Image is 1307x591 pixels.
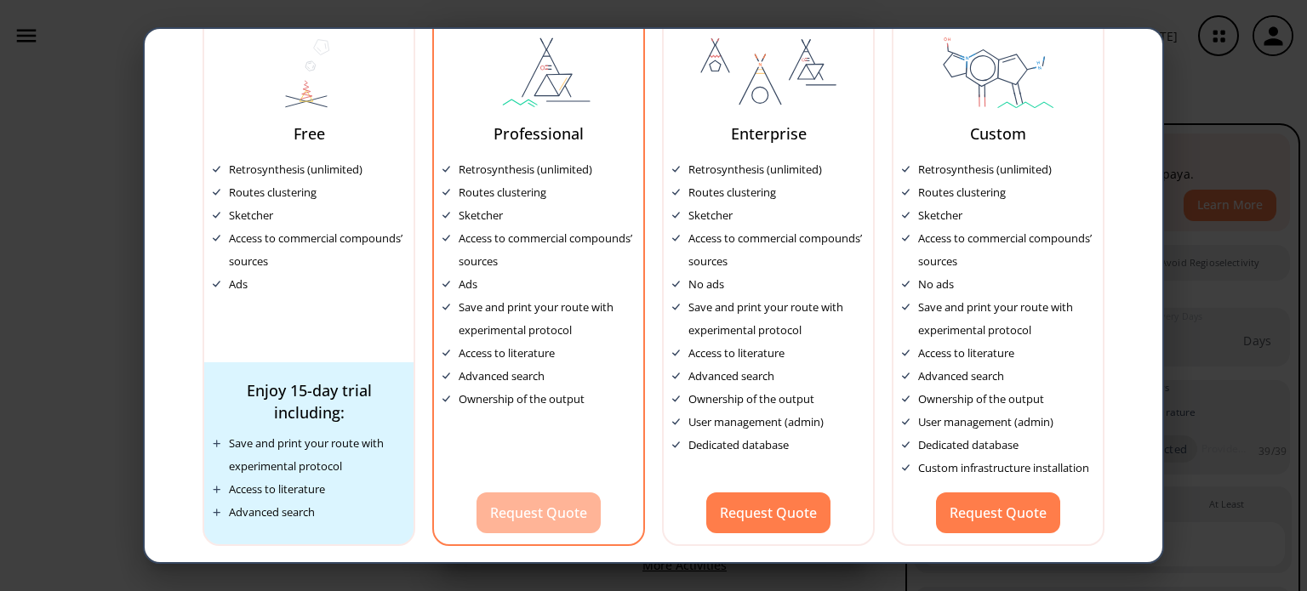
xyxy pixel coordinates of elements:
div: Access to commercial compounds’ sources [688,227,865,273]
img: Tick Icon [902,166,910,173]
img: Tick Icon [902,304,910,310]
img: Tick Icon [213,166,220,173]
div: Retrosynthesis (unlimited) [688,158,822,181]
div: Routes clustering [688,181,776,204]
img: Tick Icon [442,395,450,402]
img: Tick Icon [672,189,680,196]
img: Tick Icon [672,212,680,219]
div: Custom infrastructure installation [918,457,1089,480]
div: Access to literature [459,342,555,365]
img: Tick Icon [442,304,450,310]
img: Tick Icon [902,441,910,448]
div: Access to literature [229,478,325,501]
div: Advanced search [459,365,545,388]
img: Tick Icon [902,235,910,242]
div: Access to commercial compounds’ sources [459,227,635,273]
div: Access to literature [688,342,785,365]
div: Routes clustering [918,181,1006,204]
img: Tick Icon [672,349,680,356]
div: Access to literature [918,342,1014,365]
img: planEnterprise-DfCgZOee.svg [700,37,836,109]
img: Plus icon [213,509,220,516]
button: Request Quote [936,492,1060,533]
div: Save and print your route with experimental protocol [459,296,635,342]
img: Tick Icon [442,372,450,379]
div: Sketcher [918,204,962,227]
div: No ads [688,273,724,296]
div: No ads [918,273,954,296]
div: Save and print your route with experimental protocol [918,296,1094,342]
div: User management (admin) [918,411,1053,434]
div: Retrosynthesis (unlimited) [459,158,592,181]
img: Tick Icon [442,235,450,242]
div: Advanced search [918,365,1004,388]
div: Retrosynthesis (unlimited) [918,158,1052,181]
div: Ownership of the output [688,388,814,411]
img: Tick Icon [442,189,450,196]
img: planCustom-C0xwSQBl.svg [942,37,1054,109]
img: Tick Icon [672,281,680,287]
div: Save and print your route with experimental protocol [688,296,865,342]
img: Tick Icon [213,212,220,219]
div: Retrosynthesis (unlimited) [229,158,362,181]
img: Tick Icon [672,235,680,242]
div: Ownership of the output [459,388,585,411]
div: Access to commercial compounds’ sources [229,227,405,273]
div: Sketcher [229,204,273,227]
div: Enterprise [672,126,865,141]
img: Tick Icon [902,349,910,356]
div: Advanced search [688,365,774,388]
img: Tick Icon [442,212,450,219]
div: Advanced search [229,501,315,524]
div: Save and print your route with experimental protocol [229,432,405,478]
img: Tick Icon [213,189,220,196]
div: Sketcher [688,204,733,227]
div: User management (admin) [688,411,824,434]
img: Tick Icon [672,372,680,379]
img: Tick Icon [902,189,910,196]
img: svg%3e [262,37,355,109]
img: Tick Icon [672,441,680,448]
div: Routes clustering [229,181,317,204]
img: Tick Icon [902,281,910,287]
img: Tick Icon [442,349,450,356]
button: Request Quote [706,492,830,533]
img: Tick Icon [902,372,910,379]
div: Enjoy 15-day trial including: [213,379,405,423]
img: Tick Icon [902,212,910,219]
button: Request Quote [477,492,601,533]
div: Dedicated database [688,434,789,457]
div: Free [213,126,405,141]
img: Tick Icon [902,418,910,425]
div: Sketcher [459,204,503,227]
img: Plus icon [213,440,220,447]
div: Routes clustering [459,181,546,204]
div: Access to commercial compounds’ sources [918,227,1094,273]
img: Tick Icon [213,281,220,287]
img: Tick Icon [902,395,910,402]
img: Tick Icon [442,281,450,287]
div: Dedicated database [918,434,1019,457]
div: Professional [442,126,635,141]
div: Ads [459,273,477,296]
img: Tick Icon [902,464,910,471]
img: Tick Icon [213,235,220,242]
img: Tick Icon [442,166,450,173]
div: Ownership of the output [918,388,1044,411]
div: Ads [229,273,248,296]
img: Tick Icon [672,166,680,173]
img: svg%3e [487,37,591,109]
img: Plus icon [213,486,220,493]
img: Tick Icon [672,395,680,402]
img: Tick Icon [672,418,680,425]
div: Custom [902,126,1094,141]
img: Tick Icon [672,304,680,310]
